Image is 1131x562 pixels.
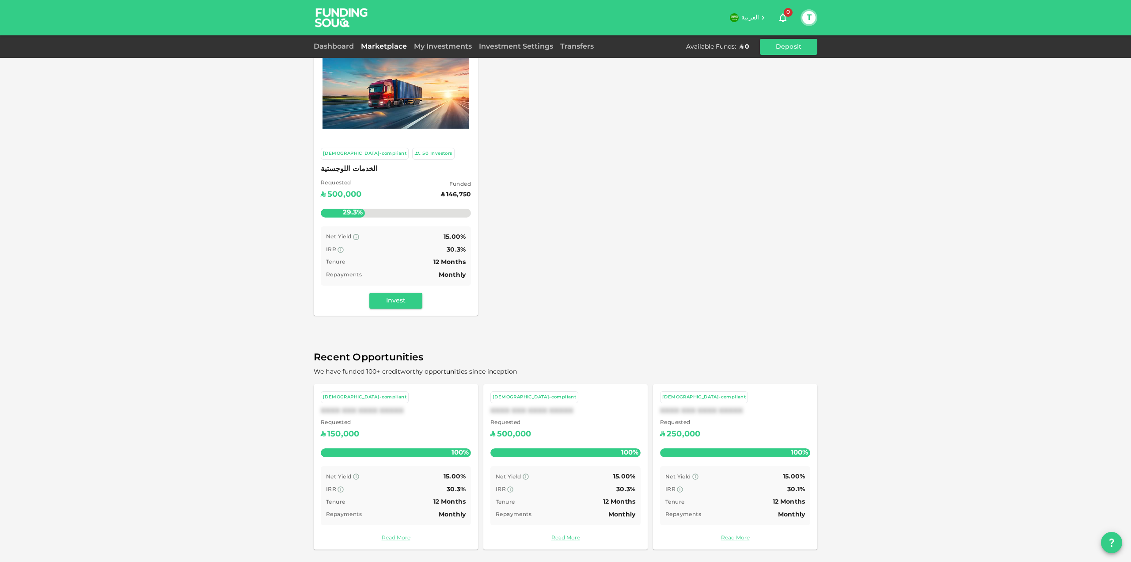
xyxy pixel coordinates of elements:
[447,247,466,253] span: 30.3%
[660,534,810,543] a: Read More
[422,150,429,157] div: 50
[730,13,739,22] img: flag-sa.b9a346574cdc8950dd34b50780441f57.svg
[326,474,352,480] span: Net Yield
[497,428,531,442] div: 500,000
[321,419,359,428] span: Requested
[326,260,345,265] span: Tenure
[660,428,665,442] div: ʢ
[441,180,471,189] span: Funded
[314,349,817,367] span: Recent Opportunities
[778,512,805,518] span: Monthly
[802,11,816,24] button: T
[760,39,817,55] button: Deposit
[490,419,531,428] span: Requested
[326,487,336,492] span: IRR
[326,500,345,505] span: Tenure
[653,384,817,550] a: [DEMOGRAPHIC_DATA]-compliantXXXX XXX XXXX XXXXX Requested ʢ250,000100% Net Yield 15.00% IRR 30.1%...
[667,428,700,442] div: 250,000
[665,512,701,517] span: Repayments
[741,15,759,21] span: العربية
[447,486,466,493] span: 30.3%
[323,150,406,157] div: [DEMOGRAPHIC_DATA]-compliant
[314,384,478,550] a: [DEMOGRAPHIC_DATA]-compliantXXXX XXX XXXX XXXXX Requested ʢ150,000100% Net Yield 15.00% IRR 30.3%...
[774,9,792,27] button: 0
[357,43,410,50] a: Marketplace
[323,55,469,129] img: Marketplace Logo
[783,474,805,480] span: 15.00%
[430,150,452,157] div: Investors
[490,407,641,415] div: XXXX XXX XXXX XXXXX
[619,447,641,459] span: 100%
[784,8,793,17] span: 0
[433,259,466,265] span: 12 Months
[439,272,466,278] span: Monthly
[660,419,700,428] span: Requested
[662,394,746,401] div: [DEMOGRAPHIC_DATA]-compliant
[314,43,357,50] a: Dashboard
[496,512,531,517] span: Repayments
[740,42,749,51] div: ʢ 0
[493,394,576,401] div: [DEMOGRAPHIC_DATA]-compliant
[686,42,736,51] div: Available Funds :
[490,428,495,442] div: ʢ
[369,293,422,309] button: Invest
[314,369,517,375] span: We have funded 100+ creditworthy opportunities since inception
[665,474,691,480] span: Net Yield
[321,163,471,176] span: الخدمات اللوجستية
[321,179,361,188] span: Requested
[490,534,641,543] a: Read More
[616,486,635,493] span: 30.3%
[665,500,684,505] span: Tenure
[475,43,557,50] a: Investment Settings
[439,512,466,518] span: Monthly
[433,499,466,505] span: 12 Months
[603,499,635,505] span: 12 Months
[789,447,810,459] span: 100%
[1101,532,1122,553] button: question
[314,38,478,316] a: Marketplace Logo [DEMOGRAPHIC_DATA]-compliant 50Investors الخدمات اللوجستية Requested ʢ500,000 Fu...
[613,474,635,480] span: 15.00%
[496,500,515,505] span: Tenure
[410,43,475,50] a: My Investments
[326,272,362,278] span: Repayments
[496,474,521,480] span: Net Yield
[326,512,362,517] span: Repayments
[326,247,336,252] span: IRR
[660,407,810,415] div: XXXX XXX XXXX XXXXX
[449,447,471,459] span: 100%
[321,428,326,442] div: ʢ
[444,474,466,480] span: 15.00%
[665,487,676,492] span: IRR
[773,499,805,505] span: 12 Months
[321,407,471,415] div: XXXX XXX XXXX XXXXX
[496,487,506,492] span: IRR
[787,486,805,493] span: 30.1%
[321,534,471,543] a: Read More
[483,384,648,550] a: [DEMOGRAPHIC_DATA]-compliantXXXX XXX XXXX XXXXX Requested ʢ500,000100% Net Yield 15.00% IRR 30.3%...
[323,394,406,401] div: [DEMOGRAPHIC_DATA]-compliant
[557,43,597,50] a: Transfers
[326,234,352,240] span: Net Yield
[327,428,359,442] div: 150,000
[444,234,466,240] span: 15.00%
[608,512,635,518] span: Monthly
